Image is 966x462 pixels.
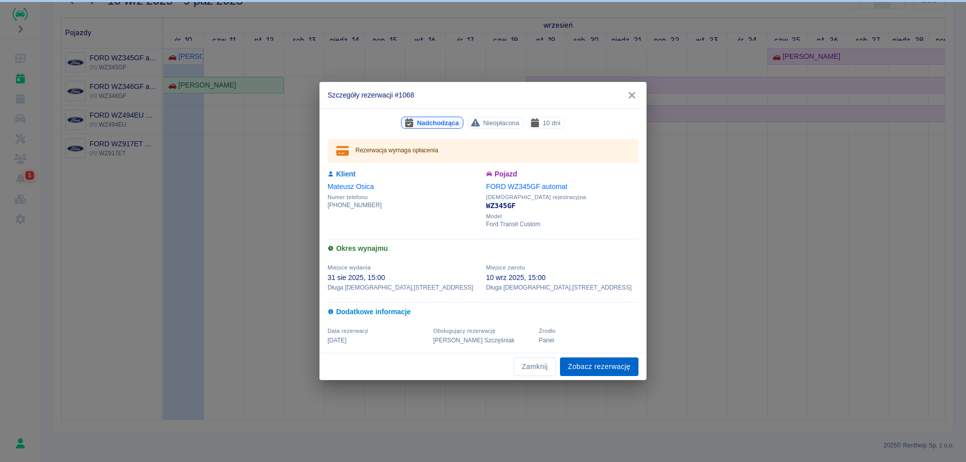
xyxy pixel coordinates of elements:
h6: Okres wynajmu [328,243,638,254]
a: Mateusz Osica [328,182,374,191]
p: Ford Transit Custom [486,220,638,229]
span: [DEMOGRAPHIC_DATA] rejestracyjna [486,194,638,201]
span: Nieopłacona [479,118,523,128]
span: Numer telefonu [328,194,480,201]
span: Model [486,213,638,220]
p: [DATE] [328,336,427,345]
div: Rezerwacja wymaga opłacenia [356,142,438,160]
a: Zobacz rezerwację [560,357,638,376]
h6: Klient [328,169,480,179]
span: Nadchodząca [413,118,463,128]
p: 10 wrz 2025, 15:00 [486,272,638,283]
span: Miejsce zwrotu [486,264,525,270]
h6: Dodatkowe informacje [328,307,638,317]
span: Miejsce wydania [328,264,371,270]
p: [PERSON_NAME] Szczęśniak [433,336,533,345]
span: Data rezerwacji [328,328,368,334]
p: Panel [539,336,638,345]
p: [PHONE_NUMBER] [328,201,480,210]
span: Obsługujący rezerwację [433,328,496,334]
p: Długa [DEMOGRAPHIC_DATA] , [STREET_ADDRESS] [328,283,480,292]
span: Żrodło [539,328,555,334]
a: FORD WZ345GF automat [486,182,568,191]
p: 31 sie 2025, 15:00 [328,272,480,283]
h6: Pojazd [486,169,638,179]
h2: Szczegóły rezerwacji #1068 [319,82,647,108]
button: Zamknij [514,357,556,376]
span: 10 dni [539,118,565,128]
p: WZ345GF [486,201,638,211]
p: Długa [DEMOGRAPHIC_DATA] , [STREET_ADDRESS] [486,283,638,292]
